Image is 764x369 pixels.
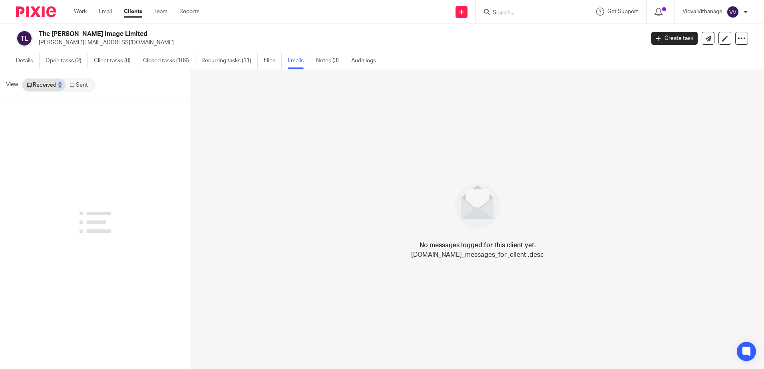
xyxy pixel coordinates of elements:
[201,53,258,69] a: Recurring tasks (11)
[154,8,167,16] a: Team
[179,8,199,16] a: Reports
[16,30,33,47] img: svg%3E
[607,9,638,14] span: Get Support
[66,79,94,91] a: Sent
[492,10,564,17] input: Search
[411,250,544,260] p: [DOMAIN_NAME]_messages_for_client .desc
[316,53,345,69] a: Notes (3)
[682,8,722,16] p: Vidva Vithanage
[726,6,739,18] img: svg%3E
[16,53,40,69] a: Details
[288,53,310,69] a: Emails
[143,53,195,69] a: Closed tasks (109)
[58,82,62,88] div: 0
[420,240,536,250] h4: No messages logged for this client yet.
[99,8,112,16] a: Email
[6,81,18,89] span: View
[16,6,56,17] img: Pixie
[74,8,87,16] a: Work
[264,53,282,69] a: Files
[351,53,382,69] a: Audit logs
[39,30,519,38] h2: The [PERSON_NAME] Image Limited
[39,39,639,47] p: [PERSON_NAME][EMAIL_ADDRESS][DOMAIN_NAME]
[124,8,142,16] a: Clients
[450,179,505,234] img: image
[94,53,137,69] a: Client tasks (0)
[651,32,698,45] a: Create task
[46,53,88,69] a: Open tasks (2)
[23,79,66,91] a: Received0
